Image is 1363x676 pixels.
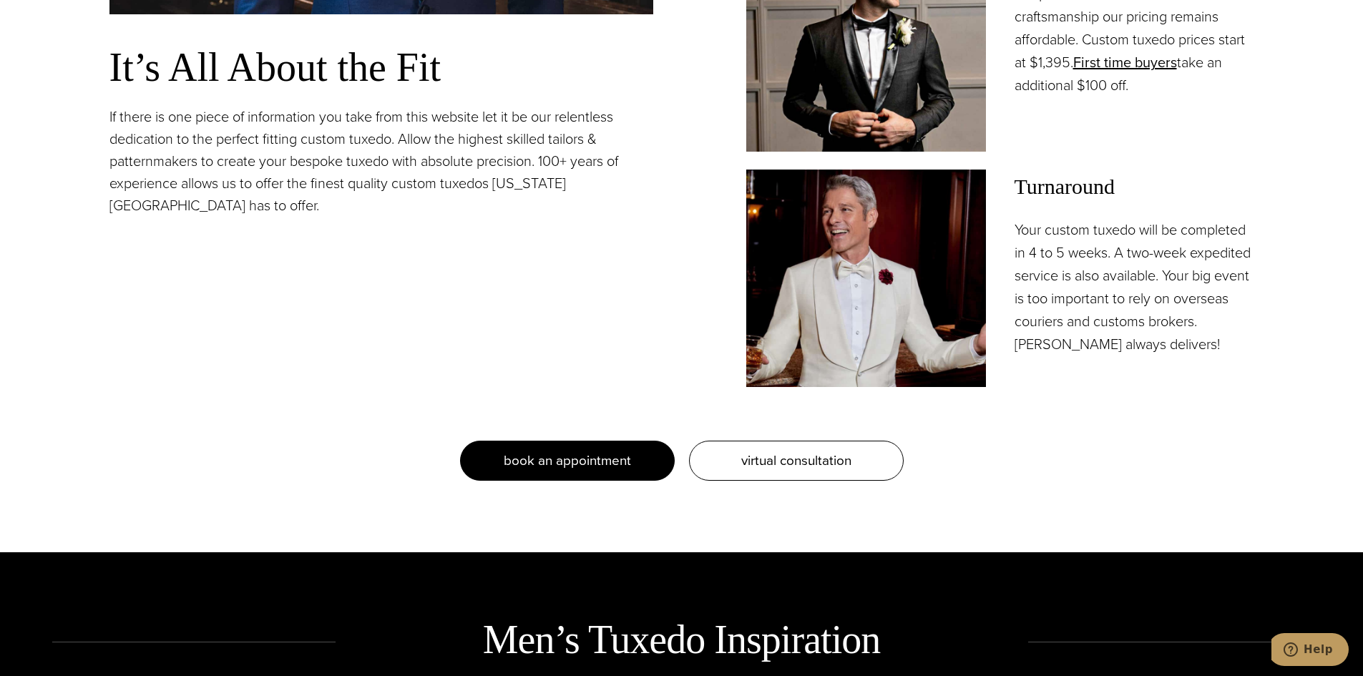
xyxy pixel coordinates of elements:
[741,450,851,471] span: virtual consultation
[1015,218,1254,356] p: Your custom tuxedo will be completed in 4 to 5 weeks. A two-week expedited service is also availa...
[336,614,1028,665] h2: Men’s Tuxedo Inspiration
[1073,52,1177,73] a: First time buyers
[109,43,653,92] h3: It’s All About the Fit
[746,170,986,387] img: Model in white custom tailored tuxedo jacket with wide white shawl lapel, white shirt and bowtie....
[689,441,904,481] a: virtual consultation
[1271,633,1349,669] iframe: Opens a widget where you can chat to one of our agents
[504,450,631,471] span: book an appointment
[109,106,653,217] p: If there is one piece of information you take from this website let it be our relentless dedicati...
[1015,170,1254,204] span: Turnaround
[460,441,675,481] a: book an appointment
